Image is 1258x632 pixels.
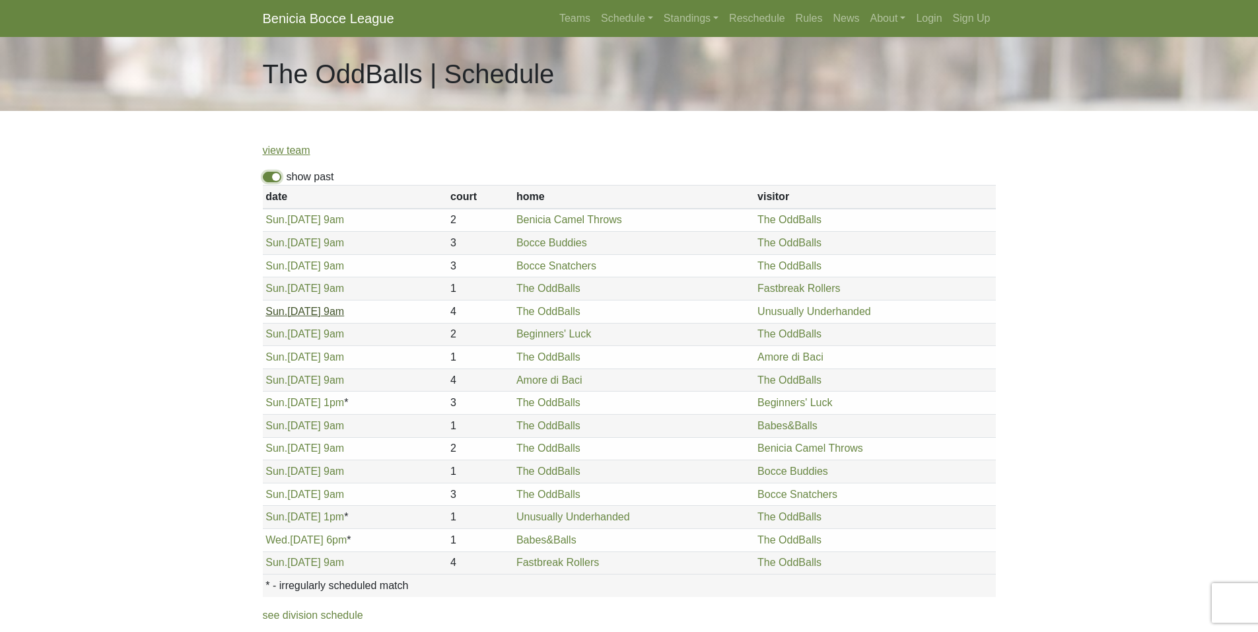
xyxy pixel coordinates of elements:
a: The OddBalls [757,374,821,386]
th: * - irregularly scheduled match [263,575,996,597]
td: 4 [447,300,513,323]
a: Sun.[DATE] 9am [265,237,344,248]
td: 3 [447,392,513,415]
td: 3 [447,483,513,506]
a: view team [263,145,310,156]
a: Login [911,5,947,32]
th: home [513,186,754,209]
a: Sun.[DATE] 9am [265,328,344,339]
a: Bocce Buddies [516,237,587,248]
span: Sun. [265,420,287,431]
a: Babes&Balls [516,534,577,545]
a: Sign Up [948,5,996,32]
label: show past [287,169,334,185]
td: 2 [447,437,513,460]
td: 1 [447,460,513,483]
th: date [263,186,448,209]
span: Sun. [265,466,287,477]
a: The OddBalls [516,283,580,294]
a: The OddBalls [516,306,580,317]
a: Beginners' Luck [516,328,591,339]
td: 4 [447,369,513,392]
td: 1 [447,414,513,437]
a: Wed.[DATE] 6pm [265,534,347,545]
td: 1 [447,528,513,551]
a: Sun.[DATE] 9am [265,466,344,477]
td: 1 [447,506,513,529]
td: 1 [447,277,513,300]
td: 3 [447,254,513,277]
a: Benicia Camel Throws [757,442,863,454]
span: Sun. [265,511,287,522]
a: The OddBalls [757,237,821,248]
a: Unusually Underhanded [516,511,630,522]
a: Sun.[DATE] 9am [265,283,344,294]
a: The OddBalls [757,534,821,545]
a: Teams [554,5,596,32]
span: Sun. [265,397,287,408]
span: Sun. [265,283,287,294]
a: Schedule [596,5,658,32]
a: Fastbreak Rollers [757,283,840,294]
span: Sun. [265,328,287,339]
a: The OddBalls [516,351,580,363]
span: Sun. [265,260,287,271]
a: Sun.[DATE] 1pm [265,511,344,522]
a: Rules [790,5,828,32]
a: Bocce Snatchers [757,489,837,500]
a: Benicia Camel Throws [516,214,622,225]
a: Fastbreak Rollers [516,557,599,568]
td: 4 [447,551,513,575]
a: Sun.[DATE] 9am [265,374,344,386]
a: Babes&Balls [757,420,818,431]
a: News [828,5,865,32]
span: Sun. [265,306,287,317]
a: The OddBalls [757,214,821,225]
a: Sun.[DATE] 9am [265,214,344,225]
span: Sun. [265,214,287,225]
a: Sun.[DATE] 9am [265,442,344,454]
a: Benicia Bocce League [263,5,394,32]
a: The OddBalls [757,260,821,271]
td: 3 [447,232,513,255]
a: About [865,5,911,32]
span: Sun. [265,237,287,248]
span: Wed. [265,534,290,545]
a: Bocce Buddies [757,466,828,477]
a: Standings [658,5,724,32]
a: The OddBalls [516,466,580,477]
td: 2 [447,209,513,232]
a: Sun.[DATE] 9am [265,420,344,431]
a: Amore di Baci [516,374,582,386]
span: Sun. [265,374,287,386]
span: Sun. [265,442,287,454]
a: Sun.[DATE] 9am [265,557,344,568]
span: Sun. [265,557,287,568]
a: Sun.[DATE] 9am [265,306,344,317]
span: Sun. [265,489,287,500]
a: Sun.[DATE] 9am [265,351,344,363]
h1: The OddBalls | Schedule [263,58,555,90]
a: Unusually Underhanded [757,306,871,317]
a: Sun.[DATE] 1pm [265,397,344,408]
a: Bocce Snatchers [516,260,596,271]
a: Reschedule [724,5,790,32]
a: The OddBalls [516,420,580,431]
a: Sun.[DATE] 9am [265,260,344,271]
a: The OddBalls [757,511,821,522]
th: court [447,186,513,209]
th: visitor [754,186,995,209]
a: Beginners' Luck [757,397,832,408]
td: 2 [447,323,513,346]
a: The OddBalls [757,557,821,568]
a: Amore di Baci [757,351,823,363]
a: The OddBalls [516,489,580,500]
a: The OddBalls [516,397,580,408]
a: The OddBalls [516,442,580,454]
a: Sun.[DATE] 9am [265,489,344,500]
td: 1 [447,346,513,369]
a: The OddBalls [757,328,821,339]
span: Sun. [265,351,287,363]
a: see division schedule [263,610,363,621]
